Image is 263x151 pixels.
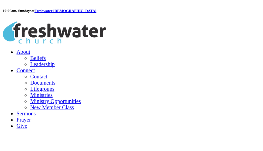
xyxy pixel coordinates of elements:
[17,111,36,116] a: Sermons
[30,104,74,110] a: New Member Class
[30,61,55,67] a: Leadership
[30,86,54,92] a: Lifegroups
[3,9,31,13] time: 10:00am, Sundays
[30,80,55,86] a: Documents
[30,98,81,104] a: Ministry Opportunities
[17,67,35,73] a: Connect
[30,55,46,61] a: Beliefs
[17,117,31,123] a: Prayer
[30,74,47,79] a: Contact
[17,49,30,55] a: About
[30,92,53,98] a: Ministries
[17,123,27,129] a: Give
[3,9,260,13] h6: at
[3,21,106,43] img: Freshwater Church
[34,9,96,13] a: Freshwater [DEMOGRAPHIC_DATA]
